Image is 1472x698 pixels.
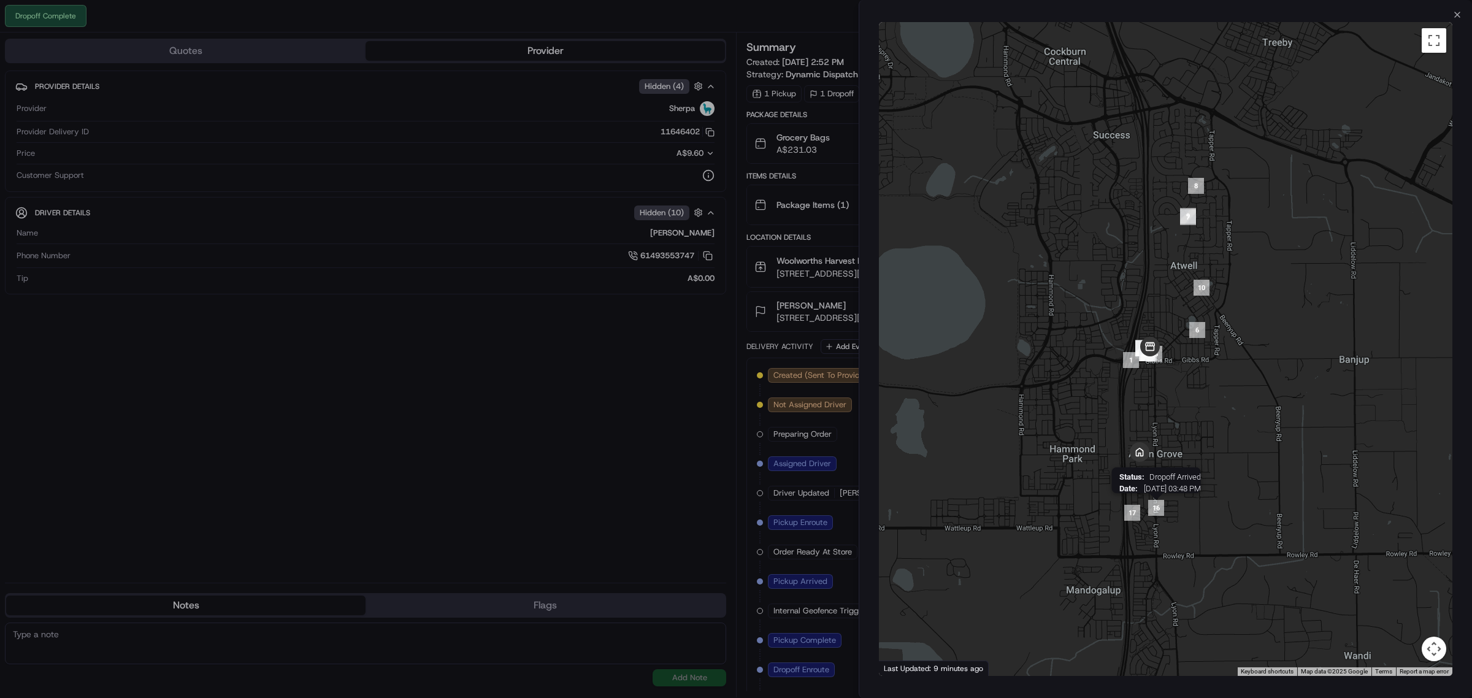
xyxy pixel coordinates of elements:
div: 📗 [12,179,22,189]
div: 9 [1180,208,1196,224]
span: Dropoff Arrived [1149,472,1200,481]
button: Toggle fullscreen view [1422,28,1446,53]
div: 5 [1135,340,1151,356]
div: Start new chat [42,117,201,129]
button: Keyboard shortcuts [1241,667,1294,676]
div: We're available if you need us! [42,129,155,139]
button: Map camera controls [1422,637,1446,661]
div: 6 [1189,322,1205,338]
img: Nash [12,12,37,37]
span: Map data ©2025 Google [1301,668,1368,675]
a: Report a map error [1400,668,1449,675]
div: 15 [1146,346,1162,362]
span: Knowledge Base [25,178,94,190]
div: Last Updated: 9 minutes ago [879,661,989,676]
button: Start new chat [209,121,223,136]
div: 10 [1194,280,1209,296]
div: 2 [1135,340,1151,356]
span: API Documentation [116,178,197,190]
img: 1736555255976-a54dd68f-1ca7-489b-9aae-adbdc363a1c4 [12,117,34,139]
span: Pylon [122,208,148,217]
div: 17 [1124,505,1140,521]
a: Powered byPylon [86,207,148,217]
p: Welcome 👋 [12,49,223,69]
input: Got a question? Start typing here... [32,79,221,92]
span: Date : [1119,484,1137,493]
div: 8 [1188,178,1204,194]
div: 16 [1148,500,1164,516]
span: Status : [1119,472,1144,481]
a: Open this area in Google Maps (opens a new window) [882,660,922,676]
span: [DATE] 03:48 PM [1142,484,1200,493]
div: 1 [1123,352,1139,368]
a: 📗Knowledge Base [7,173,99,195]
a: Terms (opens in new tab) [1375,668,1392,675]
a: 💻API Documentation [99,173,202,195]
div: 💻 [104,179,113,189]
div: 14 [1139,345,1155,361]
img: Google [882,660,922,676]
